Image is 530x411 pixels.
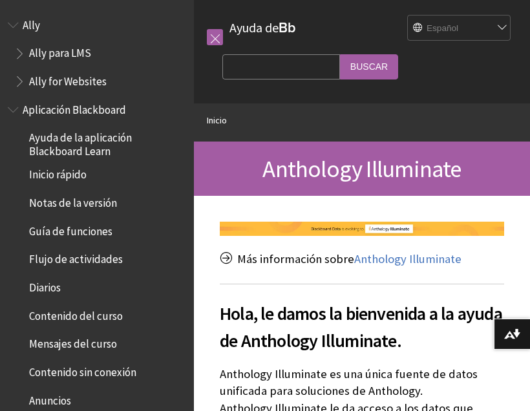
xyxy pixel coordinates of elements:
[29,127,185,158] span: Ayuda de la aplicación Blackboard Learn
[29,220,112,238] span: Guía de funciones
[29,43,91,60] span: Ally para LMS
[29,333,117,351] span: Mensajes del curso
[408,16,511,41] select: Site Language Selector
[229,19,296,36] a: Ayuda deBb
[29,249,123,266] span: Flujo de actividades
[220,222,504,236] img: Banner mentioning that Blackboard Data is evolving to Anthology Illuminate
[220,251,504,268] p: Más información sobre
[220,284,504,354] h2: Hola, le damos la bienvenida a la ayuda de Anthology Illuminate.
[29,164,87,182] span: Inicio rápido
[29,361,136,379] span: Contenido sin conexión
[279,19,296,36] strong: Bb
[29,277,61,294] span: Diarios
[29,305,123,322] span: Contenido del curso
[23,99,126,116] span: Aplicación Blackboard
[29,70,107,88] span: Ally for Websites
[23,14,40,32] span: Ally
[207,112,227,129] a: Inicio
[354,251,461,267] a: Anthology Illuminate
[8,14,186,92] nav: Book outline for Anthology Ally Help
[262,154,461,184] span: Anthology Illuminate
[340,54,398,79] input: Buscar
[29,390,71,407] span: Anuncios
[29,192,117,209] span: Notas de la versión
